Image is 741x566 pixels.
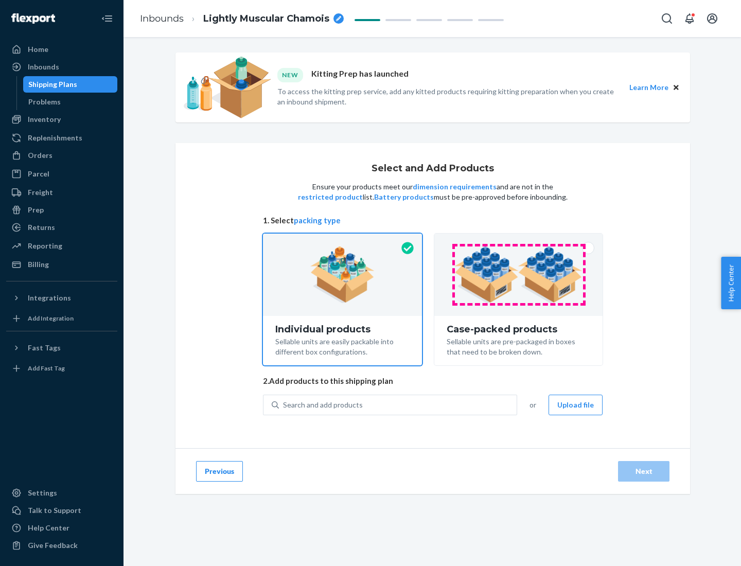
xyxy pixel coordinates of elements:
button: Open notifications [679,8,700,29]
a: Freight [6,184,117,201]
button: Close Navigation [97,8,117,29]
button: Previous [196,461,243,482]
div: Give Feedback [28,540,78,551]
div: Help Center [28,523,69,533]
p: Ensure your products meet our and are not in the list. must be pre-approved before inbounding. [297,182,569,202]
button: Close [671,82,682,93]
button: dimension requirements [413,182,497,192]
button: Next [618,461,669,482]
div: Home [28,44,48,55]
a: Returns [6,219,117,236]
a: Reporting [6,238,117,254]
span: 1. Select [263,215,603,226]
img: individual-pack.facf35554cb0f1810c75b2bd6df2d64e.png [310,246,375,303]
a: Inventory [6,111,117,128]
a: Inbounds [6,59,117,75]
button: restricted product [298,192,363,202]
div: Settings [28,488,57,498]
div: Reporting [28,241,62,251]
a: Billing [6,256,117,273]
button: packing type [294,215,341,226]
a: Parcel [6,166,117,182]
a: Prep [6,202,117,218]
div: Fast Tags [28,343,61,353]
div: NEW [277,68,303,82]
img: Flexport logo [11,13,55,24]
div: Shipping Plans [28,79,77,90]
span: or [530,400,536,410]
div: Case-packed products [447,324,590,334]
div: Orders [28,150,52,161]
button: Open account menu [702,8,722,29]
button: Open Search Box [657,8,677,29]
div: Replenishments [28,133,82,143]
a: Add Integration [6,310,117,327]
h1: Select and Add Products [372,164,494,174]
a: Talk to Support [6,502,117,519]
div: Integrations [28,293,71,303]
div: Returns [28,222,55,233]
a: Settings [6,485,117,501]
a: Shipping Plans [23,76,118,93]
div: Problems [28,97,61,107]
p: To access the kitting prep service, add any kitted products requiring kitting preparation when yo... [277,86,620,107]
div: Sellable units are easily packable into different box configurations. [275,334,410,357]
div: Parcel [28,169,49,179]
div: Add Fast Tag [28,364,65,373]
div: Sellable units are pre-packaged in boxes that need to be broken down. [447,334,590,357]
button: Integrations [6,290,117,306]
a: Replenishments [6,130,117,146]
p: Kitting Prep has launched [311,68,409,82]
div: Inbounds [28,62,59,72]
span: 2. Add products to this shipping plan [263,376,603,386]
div: Search and add products [283,400,363,410]
span: Lightly Muscular Chamois [203,12,329,26]
div: Add Integration [28,314,74,323]
button: Give Feedback [6,537,117,554]
a: Add Fast Tag [6,360,117,377]
img: case-pack.59cecea509d18c883b923b81aeac6d0b.png [454,246,583,303]
div: Inventory [28,114,61,125]
div: Talk to Support [28,505,81,516]
a: Home [6,41,117,58]
button: Learn More [629,82,668,93]
button: Upload file [549,395,603,415]
a: Help Center [6,520,117,536]
a: Problems [23,94,118,110]
button: Fast Tags [6,340,117,356]
a: Orders [6,147,117,164]
ol: breadcrumbs [132,4,352,34]
div: Individual products [275,324,410,334]
a: Inbounds [140,13,184,24]
div: Freight [28,187,53,198]
button: Help Center [721,257,741,309]
div: Next [627,466,661,476]
div: Billing [28,259,49,270]
button: Battery products [374,192,434,202]
div: Prep [28,205,44,215]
